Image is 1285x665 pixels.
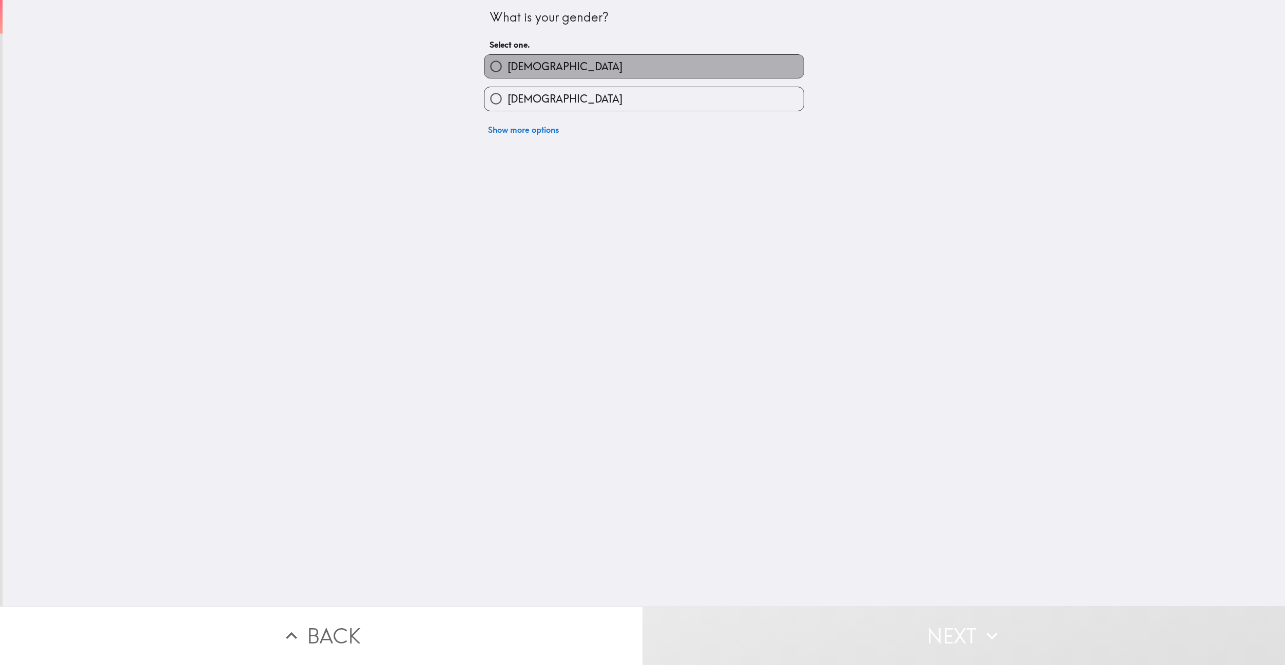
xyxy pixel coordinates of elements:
button: [DEMOGRAPHIC_DATA] [484,55,804,78]
span: [DEMOGRAPHIC_DATA] [508,92,622,106]
span: [DEMOGRAPHIC_DATA] [508,59,622,74]
button: Show more options [484,119,563,140]
div: What is your gender? [490,9,799,26]
button: Next [642,606,1285,665]
button: [DEMOGRAPHIC_DATA] [484,87,804,110]
h6: Select one. [490,39,799,50]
